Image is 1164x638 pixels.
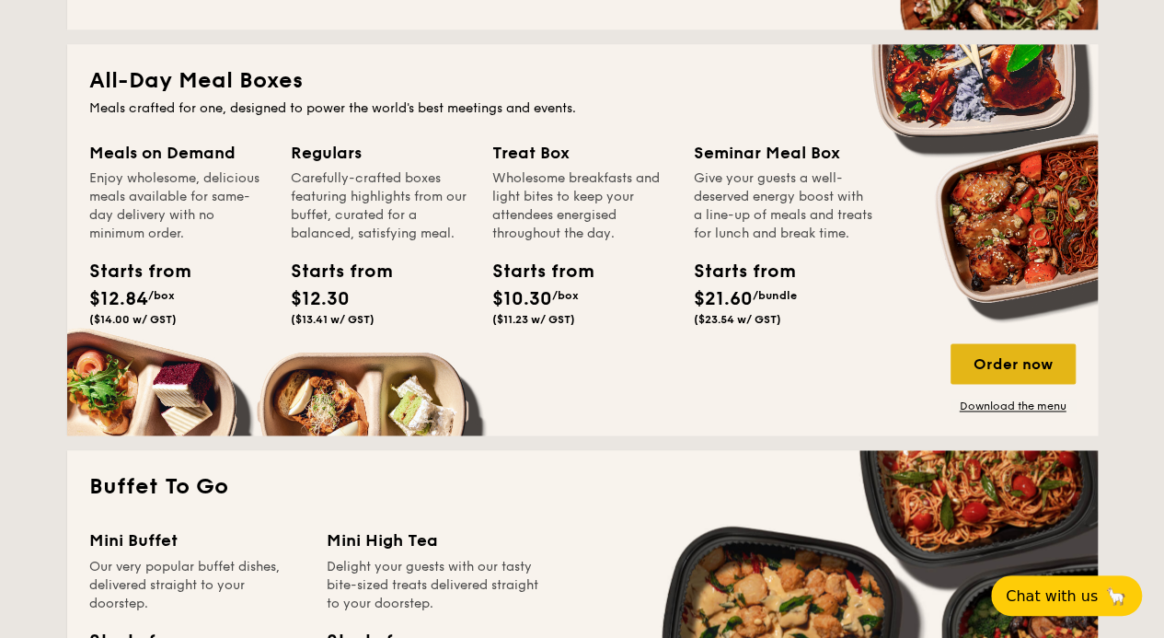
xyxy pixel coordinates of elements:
div: Order now [951,343,1076,384]
div: Starts from [492,258,575,285]
div: Starts from [291,258,374,285]
div: Starts from [694,258,777,285]
span: /box [552,289,579,302]
span: $12.30 [291,288,350,310]
div: Delight your guests with our tasty bite-sized treats delivered straight to your doorstep. [327,557,542,612]
div: Give your guests a well-deserved energy boost with a line-up of meals and treats for lunch and br... [694,169,873,243]
button: Chat with us🦙 [991,575,1142,616]
div: Carefully-crafted boxes featuring highlights from our buffet, curated for a balanced, satisfying ... [291,169,470,243]
div: Meals on Demand [89,140,269,166]
span: $10.30 [492,288,552,310]
div: Seminar Meal Box [694,140,873,166]
span: $21.60 [694,288,753,310]
span: /box [148,289,175,302]
span: /bundle [753,289,797,302]
a: Download the menu [951,399,1076,413]
h2: Buffet To Go [89,472,1076,502]
div: Enjoy wholesome, delicious meals available for same-day delivery with no minimum order. [89,169,269,243]
div: Regulars [291,140,470,166]
div: Mini Buffet [89,528,305,553]
span: ($23.54 w/ GST) [694,313,781,326]
span: ($11.23 w/ GST) [492,313,575,326]
div: Our very popular buffet dishes, delivered straight to your doorstep. [89,557,305,612]
span: $12.84 [89,288,148,310]
span: 🦙 [1105,586,1127,607]
div: Wholesome breakfasts and light bites to keep your attendees energised throughout the day. [492,169,672,243]
span: ($13.41 w/ GST) [291,313,375,326]
span: ($14.00 w/ GST) [89,313,177,326]
div: Treat Box [492,140,672,166]
div: Starts from [89,258,172,285]
div: Meals crafted for one, designed to power the world's best meetings and events. [89,99,1076,118]
h2: All-Day Meal Boxes [89,66,1076,96]
span: Chat with us [1006,587,1098,605]
div: Mini High Tea [327,528,542,553]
